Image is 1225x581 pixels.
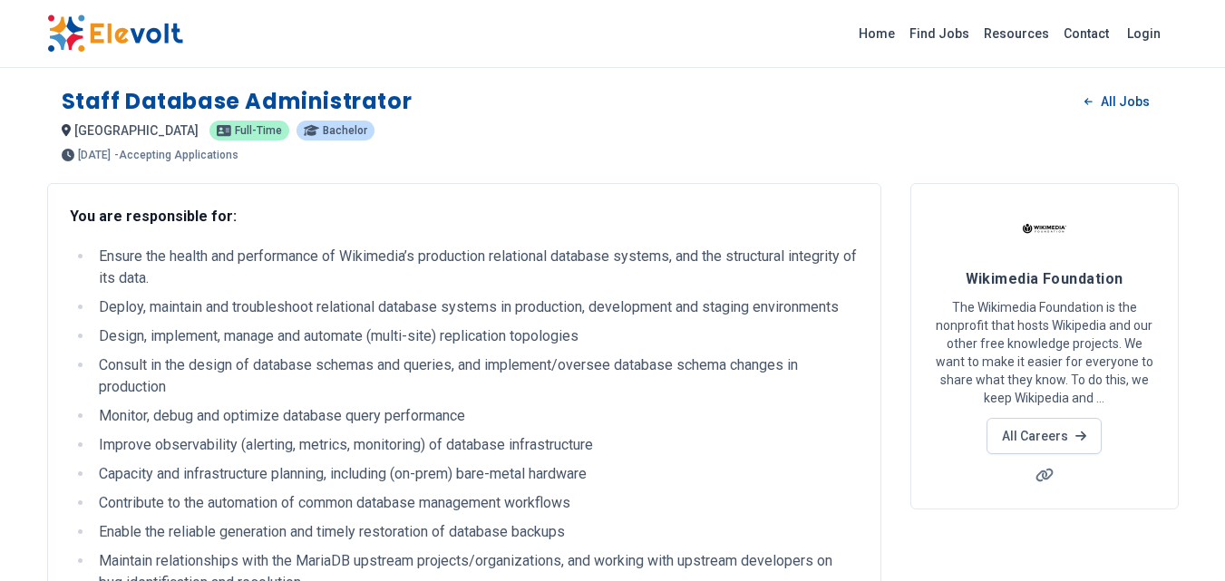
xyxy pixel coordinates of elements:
h1: Staff Database Administrator [62,87,413,116]
a: All Careers [987,418,1102,454]
li: Design, implement, manage and automate (multi-site) replication topologies [93,325,859,347]
span: Wikimedia Foundation [966,270,1123,287]
li: Consult in the design of database schemas and queries, and implement/oversee database schema chan... [93,354,859,398]
li: Deploy, maintain and troubleshoot relational database systems in production, development and stag... [93,296,859,318]
li: Improve observability (alerting, metrics, monitoring) of database infrastructure [93,434,859,456]
a: Contact [1056,19,1116,48]
a: Login [1116,15,1172,52]
p: The Wikimedia Foundation is the nonprofit that hosts Wikipedia and our other free knowledge proje... [933,298,1156,407]
a: Home [851,19,902,48]
span: [GEOGRAPHIC_DATA] [74,123,199,138]
img: Elevolt [47,15,183,53]
span: [DATE] [78,150,111,160]
li: Monitor, debug and optimize database query performance [93,405,859,427]
strong: You are responsible for: [70,208,237,225]
a: All Jobs [1070,88,1163,115]
li: Capacity and infrastructure planning, including (on-prem) bare-metal hardware [93,463,859,485]
p: - Accepting Applications [114,150,238,160]
li: Enable the reliable generation and timely restoration of database backups [93,521,859,543]
span: Full-time [235,125,282,136]
li: Ensure the health and performance of Wikimedia’s production relational database systems, and the ... [93,246,859,289]
span: Bachelor [323,125,367,136]
a: Resources [977,19,1056,48]
li: Contribute to the automation of common database management workflows [93,492,859,514]
img: Wikimedia Foundation [1022,206,1067,251]
a: Find Jobs [902,19,977,48]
